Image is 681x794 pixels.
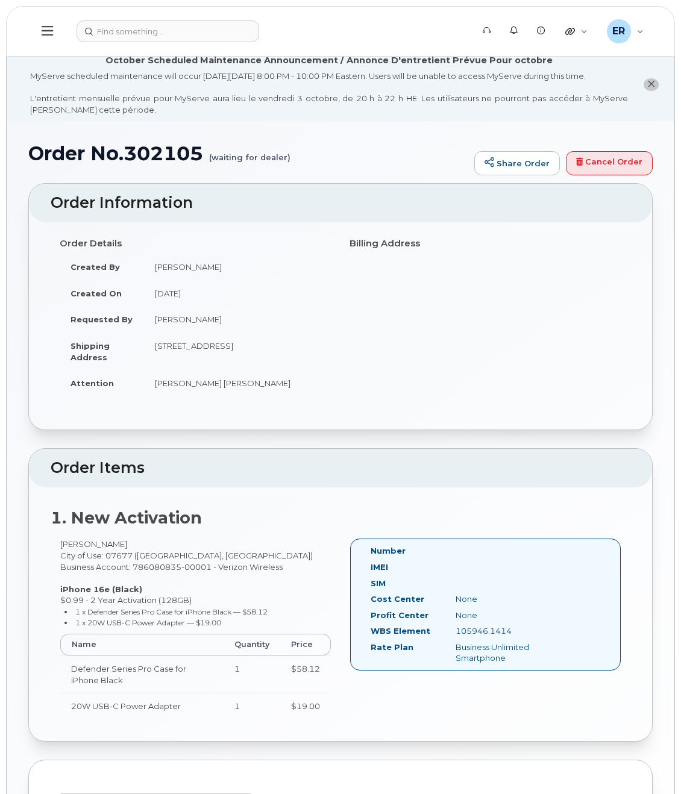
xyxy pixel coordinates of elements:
[447,642,566,664] div: Business Unlimited Smartphone
[644,78,659,91] button: close notification
[51,460,630,477] h2: Order Items
[28,143,468,164] h1: Order No.302105
[71,378,114,388] strong: Attention
[447,625,566,637] div: 105946.1414
[144,254,331,280] td: [PERSON_NAME]
[60,239,331,249] h4: Order Details
[51,539,340,730] div: [PERSON_NAME] City of Use: 07677 ([GEOGRAPHIC_DATA], [GEOGRAPHIC_DATA]) Business Account: 7860808...
[371,545,406,557] label: Number
[144,333,331,370] td: [STREET_ADDRESS]
[566,151,653,175] a: Cancel Order
[474,151,560,175] a: Share Order
[350,239,621,249] h4: Billing Address
[60,693,224,719] td: 20W USB-C Power Adapter
[71,314,133,324] strong: Requested By
[51,195,630,211] h2: Order Information
[224,655,280,693] td: 1
[224,634,280,655] th: Quantity
[280,634,331,655] th: Price
[60,655,224,693] td: Defender Series Pro Case for iPhone Black
[71,262,120,272] strong: Created By
[75,607,268,616] small: 1 x Defender Series Pro Case for iPhone Black — $58.12
[209,143,290,161] small: (waiting for dealer)
[71,289,122,298] strong: Created On
[224,693,280,719] td: 1
[371,578,386,589] label: SIM
[371,642,413,653] label: Rate Plan
[60,584,142,594] strong: iPhone 16e (Black)
[51,508,202,528] strong: 1. New Activation
[30,70,628,115] div: MyServe scheduled maintenance will occur [DATE][DATE] 8:00 PM - 10:00 PM Eastern. Users will be u...
[280,693,331,719] td: $19.00
[371,561,388,573] label: IMEI
[371,610,428,621] label: Profit Center
[75,618,221,627] small: 1 x 20W USB-C Power Adapter — $19.00
[144,280,331,307] td: [DATE]
[144,306,331,333] td: [PERSON_NAME]
[71,341,110,362] strong: Shipping Address
[280,655,331,693] td: $58.12
[371,593,424,605] label: Cost Center
[371,625,430,637] label: WBS Element
[60,634,224,655] th: Name
[144,370,331,396] td: [PERSON_NAME] [PERSON_NAME]
[447,593,566,605] div: None
[447,610,566,621] div: None
[105,54,553,67] div: October Scheduled Maintenance Announcement / Annonce D'entretient Prévue Pour octobre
